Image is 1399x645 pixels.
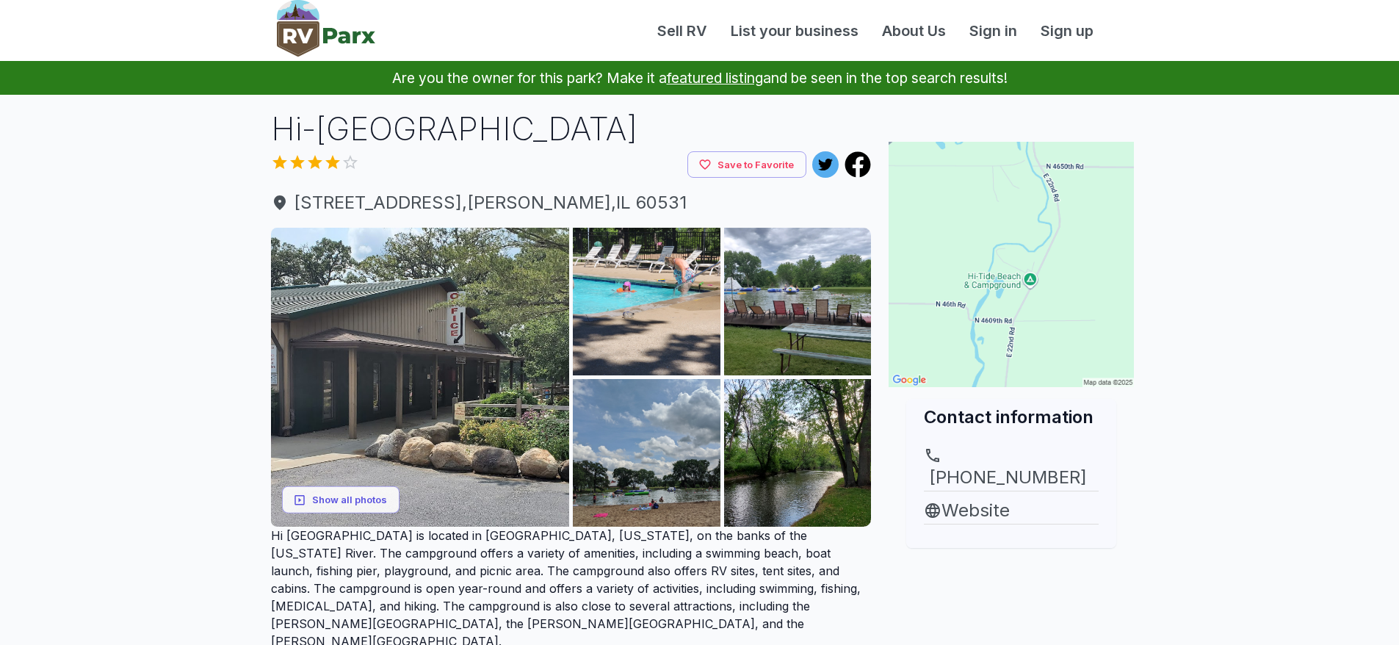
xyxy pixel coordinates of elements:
[667,69,763,87] a: featured listing
[271,190,872,216] span: [STREET_ADDRESS] , [PERSON_NAME] , IL 60531
[719,20,870,42] a: List your business
[271,190,872,216] a: [STREET_ADDRESS],[PERSON_NAME],IL 60531
[958,20,1029,42] a: Sign in
[573,379,720,527] img: AAcXr8ruqhGVNWp7tfBU8_bSdayXFNFw4UGEq5g1Twu1WUtnbtnw0DS1_I2oWoAscNJWMzlpXUlTvQ1Ig9QsmpNfiXhfy2QHZ...
[924,497,1099,524] a: Website
[646,20,719,42] a: Sell RV
[889,142,1134,387] img: Map for Hi-Tide Beach & Campground
[924,405,1099,429] h2: Contact information
[724,228,872,375] img: AAcXr8opulZtqNRkjDGRLlz0Ot48TVtnTeUEHKYt1renAqLF9agvBJgQRNqLyPtjlve3R7_GvTXTlIbtf5GPFW_7HZYKeHUAb...
[870,20,958,42] a: About Us
[271,228,570,527] img: AAcXr8qohs77ys2BPp14nWwkTUMmbVDuYQDTOOKJfKCIV9MkC0ku66KfyC8jm3CnJEFnE8kqiQ3CNkPW-Kbppkh7U5uTVh3bf...
[724,379,872,527] img: AAcXr8pcq9U8IJco_tMrhlkVe3KupyeKTYPJecrmaBxETU7ACXn-HPnA6f6g0U_n82SIUKgrm-vMoNV7poKhGRoknosDj0-x-...
[924,447,1099,491] a: [PHONE_NUMBER]
[282,486,400,514] button: Show all photos
[18,61,1381,95] p: Are you the owner for this park? Make it a and be seen in the top search results!
[573,228,720,375] img: AAcXr8rwH4i4ypOxuA9EHLMXDwHsENaIS-uIYskCUCS7BExqYXRUYVgN3ZL6aTaHglEdfimHLDpjvMpdjXobCzRTHM5S8xNYF...
[687,151,806,179] button: Save to Favorite
[271,107,872,151] h1: Hi-[GEOGRAPHIC_DATA]
[1029,20,1105,42] a: Sign up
